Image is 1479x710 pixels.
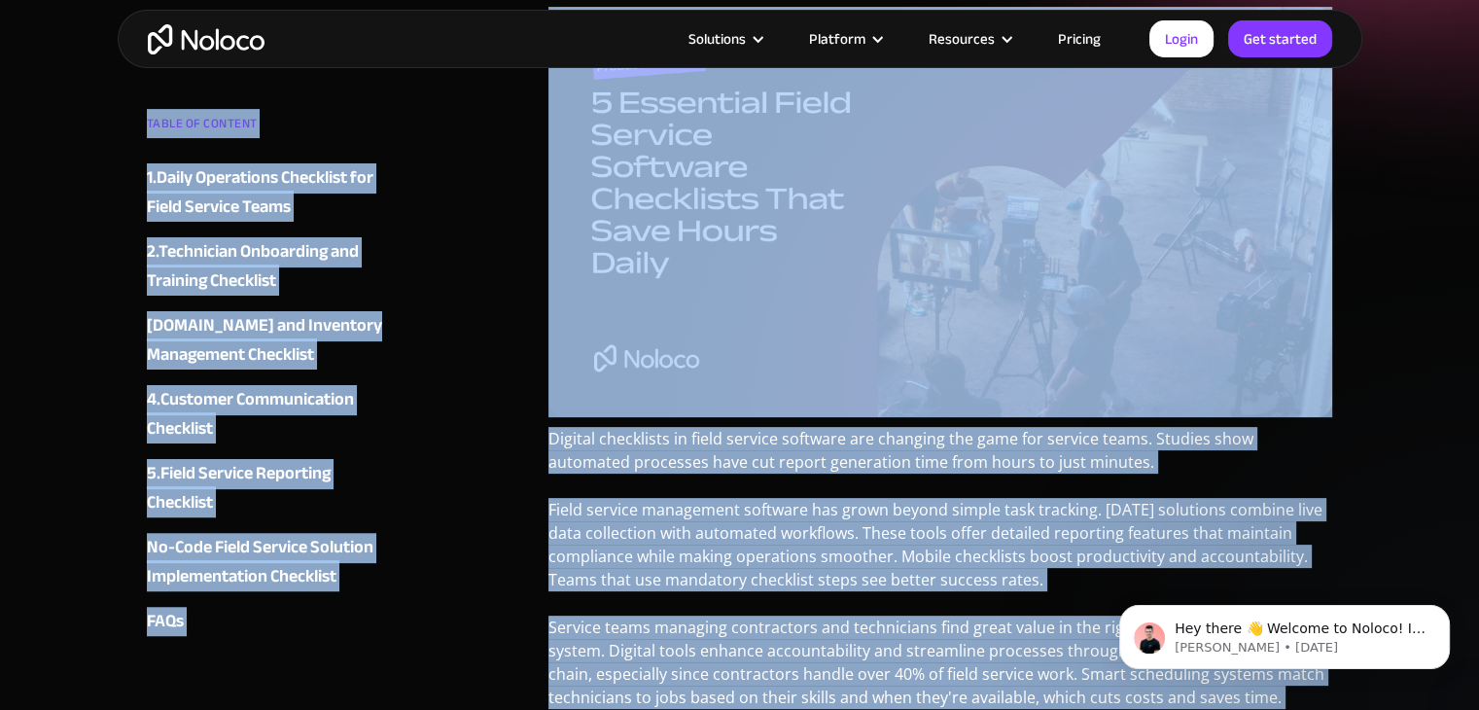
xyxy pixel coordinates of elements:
a: Pricing [1034,26,1125,52]
div: Resources [904,26,1034,52]
a: Login [1149,20,1214,57]
p: Digital checklists in field service software are changing the game for service teams. Studies sho... [548,427,1333,488]
p: Field service management software has grown beyond simple task tracking. [DATE] solutions combine... [548,498,1333,606]
img: 5 Essential Field Service Software Checklists That Save Hours Daily [548,7,1333,417]
a: home [148,24,264,54]
a: 5.Field Service Reporting Checklist [147,459,382,517]
div: Resources [929,26,995,52]
div: Solutions [664,26,785,52]
a: Get started [1228,20,1332,57]
a: 4.Customer Communication Checklist [147,385,382,444]
iframe: Intercom notifications message [1090,564,1479,700]
div: Solutions [688,26,746,52]
div: Platform [785,26,904,52]
div: TABLE OF CONTENT [147,109,382,148]
a: 1.Daily Operations Checklist for Field Service Teams [147,163,382,222]
a: No-Code Field Service Solution Implementation Checklist [147,533,382,591]
a: 2.Technician Onboarding and Training Checklist [147,237,382,296]
div: FAQs [147,607,184,636]
a: FAQs [147,607,382,636]
div: Platform [809,26,865,52]
a: [DOMAIN_NAME] and Inventory Management Checklist [147,311,382,370]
